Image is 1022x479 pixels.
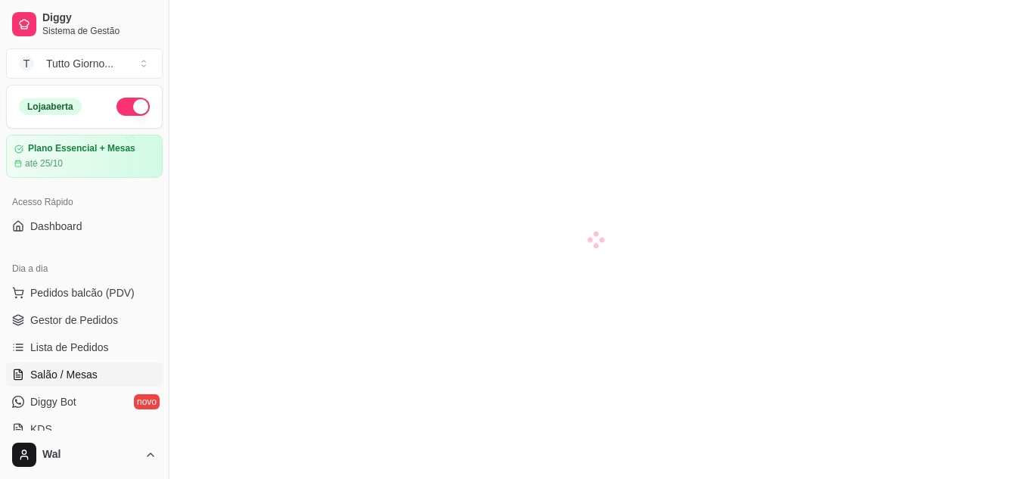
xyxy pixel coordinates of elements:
[30,421,52,437] span: KDS
[6,135,163,178] a: Plano Essencial + Mesasaté 25/10
[42,11,157,25] span: Diggy
[42,25,157,37] span: Sistema de Gestão
[42,448,138,462] span: Wal
[6,390,163,414] a: Diggy Botnovo
[6,190,163,214] div: Acesso Rápido
[6,214,163,238] a: Dashboard
[116,98,150,116] button: Alterar Status
[30,313,118,328] span: Gestor de Pedidos
[6,6,163,42] a: DiggySistema de Gestão
[30,367,98,382] span: Salão / Mesas
[6,335,163,359] a: Lista de Pedidos
[6,48,163,79] button: Select a team
[6,281,163,305] button: Pedidos balcão (PDV)
[25,157,63,170] article: até 25/10
[28,143,135,154] article: Plano Essencial + Mesas
[30,219,82,234] span: Dashboard
[6,308,163,332] a: Gestor de Pedidos
[30,340,109,355] span: Lista de Pedidos
[6,437,163,473] button: Wal
[19,56,34,71] span: T
[6,417,163,441] a: KDS
[30,394,76,409] span: Diggy Bot
[6,257,163,281] div: Dia a dia
[19,98,82,115] div: Loja aberta
[30,285,135,300] span: Pedidos balcão (PDV)
[46,56,113,71] div: Tutto Giorno ...
[6,362,163,387] a: Salão / Mesas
